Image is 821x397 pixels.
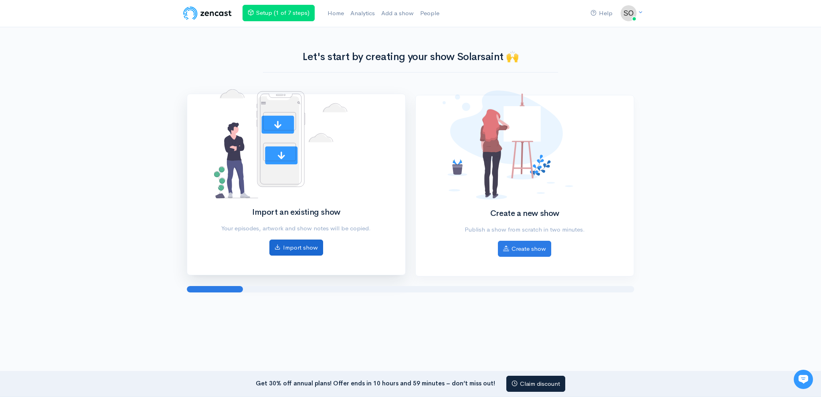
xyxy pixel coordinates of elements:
[243,5,315,21] a: Setup (1 of 7 steps)
[269,240,323,256] a: Import show
[443,225,607,234] p: Publish a show from scratch in two minutes.
[214,89,347,198] img: No shows added
[263,51,558,63] h1: Let's start by creating your show Solarsaint 🙌
[12,106,148,122] button: New conversation
[12,53,148,92] h2: Just let us know if you need anything and we'll be happy to help! 🙂
[12,39,148,52] h1: Hi 👋
[324,5,347,22] a: Home
[443,91,573,200] img: No shows added
[52,111,96,117] span: New conversation
[256,379,495,387] strong: Get 30% off annual plans! Offer ends in 10 hours and 59 minutes – don’t miss out!
[214,208,378,217] h2: Import an existing show
[182,5,233,21] img: ZenCast Logo
[621,5,637,21] img: ...
[498,241,551,257] a: Create show
[506,376,565,392] a: Claim discount
[214,224,378,233] p: Your episodes, artwork and show notes will be copied.
[11,137,150,147] p: Find an answer quickly
[587,5,616,22] a: Help
[794,370,813,389] iframe: gist-messenger-bubble-iframe
[443,209,607,218] h2: Create a new show
[23,151,143,167] input: Search articles
[417,5,443,22] a: People
[347,5,378,22] a: Analytics
[378,5,417,22] a: Add a show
